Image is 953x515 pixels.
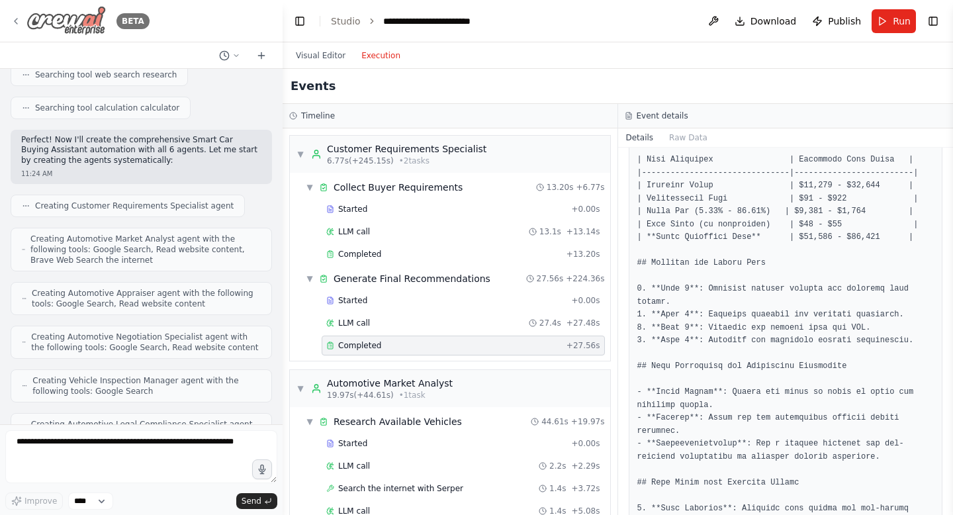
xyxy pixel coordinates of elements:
span: Creating Automotive Legal Compliance Specialist agent with the following tools: Google Search, Re... [31,419,261,451]
span: Creating Automotive Negotiation Specialist agent with the following tools: Google Search, Read we... [31,332,261,353]
span: + 27.56s [567,340,600,351]
button: Run [872,9,916,33]
span: 6.77s (+245.15s) [327,156,394,166]
h3: Timeline [301,111,335,121]
div: Generate Final Recommendations [334,272,490,285]
span: • 2 task s [399,156,430,166]
span: + 19.97s [571,416,605,427]
span: Creating Automotive Appraiser agent with the following tools: Google Search, Read website content [32,288,261,309]
span: Completed [338,340,381,351]
button: Visual Editor [288,48,353,64]
span: 27.56s [537,273,564,284]
span: Creating Customer Requirements Specialist agent [35,201,234,211]
button: Publish [807,9,866,33]
span: + 13.14s [567,226,600,237]
span: Completed [338,249,381,259]
span: • 1 task [399,390,426,400]
span: Started [338,295,367,306]
span: + 3.72s [571,483,600,494]
span: Searching tool web search research [35,70,177,80]
span: ▼ [306,273,314,284]
span: ▼ [296,383,304,394]
span: + 2.29s [571,461,600,471]
button: Send [236,493,277,509]
span: + 0.00s [571,295,600,306]
button: Start a new chat [251,48,272,64]
div: Customer Requirements Specialist [327,142,486,156]
span: Creating Automotive Market Analyst agent with the following tools: Google Search, Read website co... [30,234,261,265]
span: + 0.00s [571,204,600,214]
img: Logo [26,6,106,36]
button: Switch to previous chat [214,48,246,64]
a: Studio [331,16,361,26]
span: 13.1s [539,226,561,237]
span: + 0.00s [571,438,600,449]
span: LLM call [338,461,370,471]
p: Perfect! Now I'll create the comprehensive Smart Car Buying Assistant automation with all 6 agent... [21,135,261,166]
button: Raw Data [661,128,715,147]
button: Execution [353,48,408,64]
button: Details [618,128,662,147]
span: Search the internet with Serper [338,483,463,494]
span: Searching tool calculation calculator [35,103,179,113]
span: 13.20s [547,182,574,193]
span: ▼ [296,149,304,160]
span: LLM call [338,318,370,328]
button: Download [729,9,802,33]
div: Collect Buyer Requirements [334,181,463,194]
span: Download [750,15,797,28]
span: Started [338,438,367,449]
span: 44.61s [541,416,568,427]
div: BETA [116,13,150,29]
span: 2.2s [549,461,566,471]
span: + 13.20s [567,249,600,259]
span: Run [893,15,911,28]
span: ▼ [306,182,314,193]
span: Creating Vehicle Inspection Manager agent with the following tools: Google Search [32,375,261,397]
span: Publish [828,15,861,28]
nav: breadcrumb [331,15,502,28]
span: ▼ [306,416,314,427]
span: 27.4s [539,318,561,328]
h2: Events [291,77,336,95]
div: Automotive Market Analyst [327,377,453,390]
span: LLM call [338,226,370,237]
span: + 27.48s [567,318,600,328]
button: Hide left sidebar [291,12,309,30]
span: Started [338,204,367,214]
span: + 6.77s [576,182,604,193]
span: 1.4s [549,483,566,494]
button: Click to speak your automation idea [252,459,272,479]
button: Improve [5,492,63,510]
span: Improve [24,496,57,506]
span: 19.97s (+44.61s) [327,390,394,400]
button: Show right sidebar [924,12,942,30]
span: + 224.36s [566,273,604,284]
div: 11:24 AM [21,169,261,179]
h3: Event details [637,111,688,121]
span: Send [242,496,261,506]
div: Research Available Vehicles [334,415,462,428]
